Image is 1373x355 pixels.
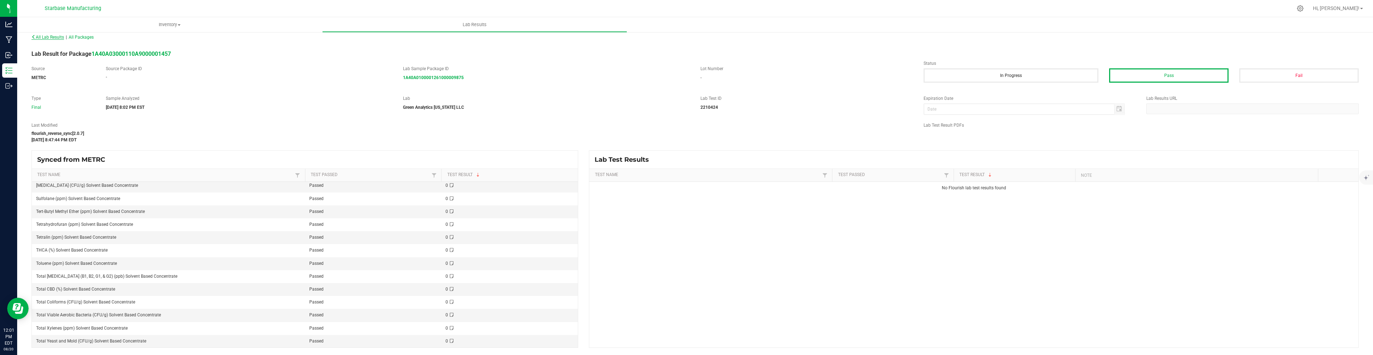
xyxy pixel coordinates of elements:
iframe: Resource center [7,298,29,319]
a: Filter [293,171,302,180]
label: Status [924,60,1359,67]
span: Total CBD (%) Solvent Based Concentrate [36,287,115,292]
span: Passed [309,196,324,201]
span: 0 [446,222,448,227]
button: Pass [1109,68,1229,83]
strong: 2210424 [700,105,718,110]
td: No Flourish lab test results found [589,182,1358,194]
span: Sulfolane (ppm) Solvent Based Concentrate [36,196,120,201]
span: - [106,74,107,79]
span: Passed [309,183,324,188]
strong: [DATE] 8:02 PM EST [106,105,144,110]
label: Lab Sample Package ID [403,65,690,72]
div: Manage settings [1296,5,1305,12]
label: Last Modified [31,122,913,128]
span: Passed [309,248,324,253]
a: 1A40A03000110A9000001457 [92,50,171,57]
a: Test ResultSortable [447,172,575,178]
span: Tetralin (ppm) Solvent Based Concentrate [36,235,116,240]
span: Sortable [987,172,993,178]
label: Source [31,65,95,72]
span: Passed [309,312,324,317]
a: Filter [821,171,829,180]
label: Lab Results URL [1146,95,1359,102]
span: Hi, [PERSON_NAME]! [1313,5,1359,11]
button: In Progress [924,68,1099,83]
span: 0 [446,312,448,317]
span: Sortable [475,172,481,178]
strong: [DATE] 8:47:44 PM EDT [31,137,77,142]
a: Lab Results [322,17,627,32]
label: Type [31,95,95,102]
a: 1A40A0100001261000009875 [403,75,464,80]
a: Test PassedSortable [311,172,430,178]
span: Total Coliforms (CFU/g) Solvent Based Concentrate [36,300,135,305]
span: - [700,75,702,80]
span: Passed [309,287,324,292]
span: Passed [309,261,324,266]
span: All Lab Results [31,35,64,40]
th: Note [1075,169,1318,182]
inline-svg: Analytics [5,21,13,28]
span: 0 [446,183,448,188]
span: 0 [446,274,448,279]
a: Test PassedSortable [838,172,942,178]
span: Total Viable Aerobic Bacteria (CFU/g) Solvent Based Concentrate [36,312,161,317]
strong: flourish_reverse_sync[2.0.7] [31,131,84,136]
span: 0 [446,287,448,292]
span: THCA (%) Solvent Based Concentrate [36,248,108,253]
a: Inventory [17,17,322,32]
inline-svg: Inventory [5,67,13,74]
span: [MEDICAL_DATA] (CFU/g) Solvent Based Concentrate [36,183,138,188]
span: 0 [446,248,448,253]
span: 0 [446,326,448,331]
a: Test ResultSortable [959,172,1072,178]
span: Starbase Manufacturing [45,5,101,11]
a: Filter [942,171,951,180]
span: Passed [309,235,324,240]
inline-svg: Manufacturing [5,36,13,43]
span: Total Xylenes (ppm) Solvent Based Concentrate [36,326,128,331]
button: Fail [1239,68,1359,83]
span: Passed [309,300,324,305]
label: Expiration Date [924,95,1136,102]
span: | [66,35,67,40]
span: Lab Result for Package [31,50,171,57]
strong: METRC [31,75,46,80]
label: Sample Analyzed [106,95,393,102]
span: Passed [309,274,324,279]
a: Test NameSortable [37,172,293,178]
label: Source Package ID [106,65,393,72]
div: Final [31,104,95,111]
label: Lab Test ID [700,95,913,102]
span: Total [MEDICAL_DATA] (B1, B2, G1, & G2) (ppb) Solvent Based Concentrate [36,274,177,279]
span: Passed [309,222,324,227]
label: Lab [403,95,690,102]
label: Lab Test Result PDFs [924,122,1359,128]
span: Lab Results [453,21,496,28]
span: 0 [446,300,448,305]
span: Synced from METRC [37,156,110,164]
span: 0 [446,209,448,214]
a: Filter [430,171,438,180]
span: Total Yeast and Mold (CFU/g) Solvent Based Concentrate [36,339,146,344]
span: 0 [446,339,448,344]
span: Lab Test Results [595,156,654,164]
label: Lot Number [700,65,913,72]
span: Passed [309,326,324,331]
p: 12:01 PM EDT [3,327,14,346]
inline-svg: Inbound [5,52,13,59]
span: Passed [309,209,324,214]
span: 0 [446,235,448,240]
inline-svg: Outbound [5,82,13,89]
span: Inventory [17,21,322,28]
span: Tert-Butyl Methyl Ether (ppm) Solvent Based Concentrate [36,209,145,214]
span: All Packages [69,35,94,40]
span: Tetrahydrofuran (ppm) Solvent Based Concentrate [36,222,133,227]
p: 08/20 [3,346,14,352]
span: 0 [446,261,448,266]
span: Passed [309,339,324,344]
span: 0 [446,196,448,201]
